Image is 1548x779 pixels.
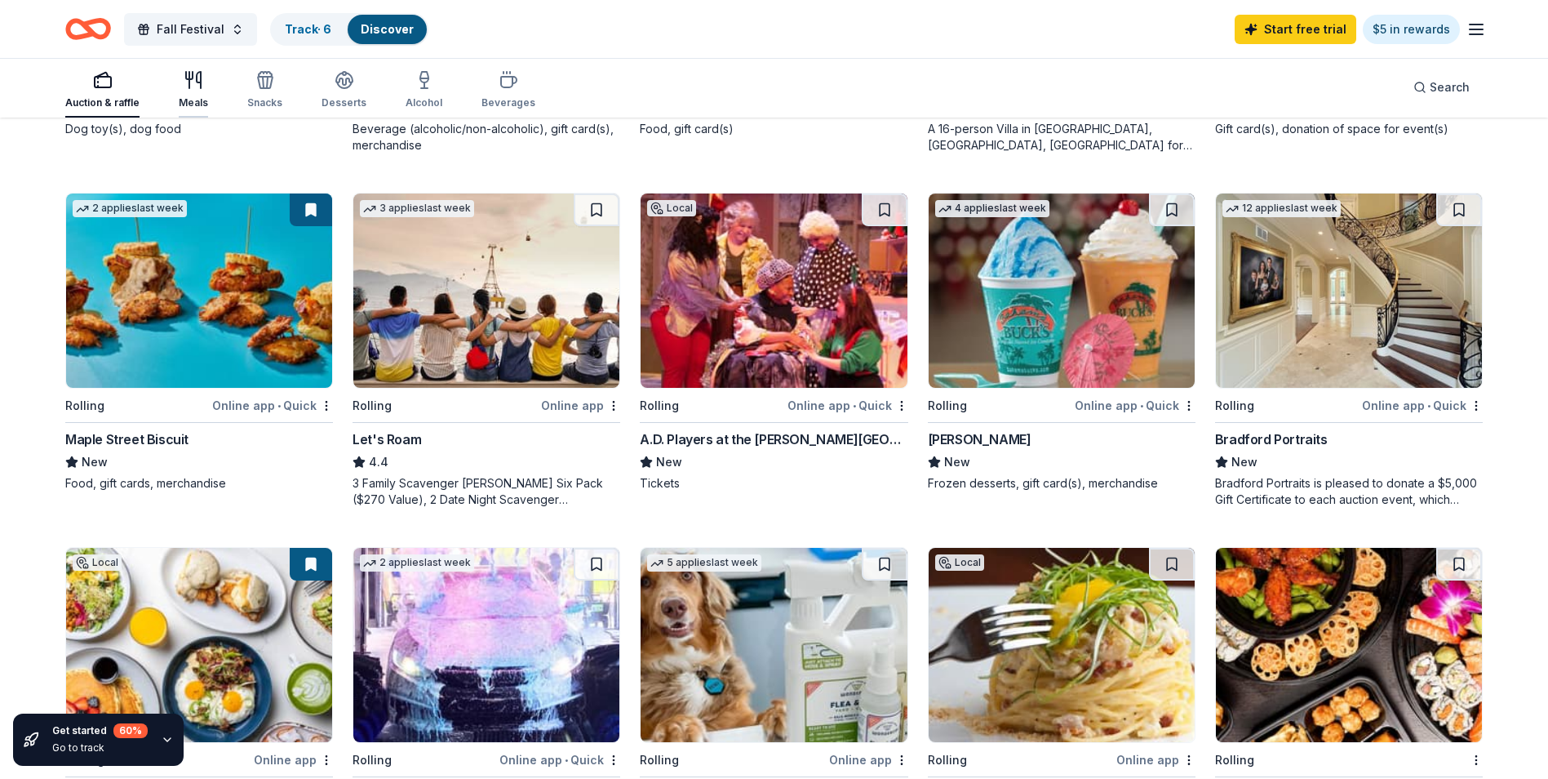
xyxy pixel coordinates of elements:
a: Start free trial [1235,15,1356,44]
div: Let's Roam [353,430,421,449]
div: Online app Quick [499,750,620,770]
div: 2 applies last week [360,554,474,572]
div: Alcohol [406,96,442,109]
span: New [944,452,970,472]
div: Beverage (alcoholic/non-alcoholic), gift card(s), merchandise [353,121,620,154]
div: Online app [254,750,333,770]
a: Image for A.D. Players at the George TheaterLocalRollingOnline app•QuickA.D. Players at the [PERS... [640,193,907,492]
div: 5 applies last week [647,554,761,572]
div: Auction & raffle [65,96,140,109]
div: Online app Quick [1075,395,1195,416]
div: Rolling [1215,750,1254,770]
span: Fall Festival [157,20,224,39]
div: Desserts [322,96,366,109]
span: New [82,452,108,472]
img: Image for Wondercide [641,548,907,742]
div: Online app [829,750,908,770]
div: 3 applies last week [360,200,474,217]
a: Image for Maple Street Biscuit2 applieslast weekRollingOnline app•QuickMaple Street BiscuitNewFoo... [65,193,333,492]
img: Image for RA Sushi [1216,548,1482,742]
button: Track· 6Discover [270,13,428,46]
div: Local [935,554,984,571]
div: Rolling [640,750,679,770]
div: A.D. Players at the [PERSON_NAME][GEOGRAPHIC_DATA] [640,430,907,449]
img: Image for A.D. Players at the George Theater [641,194,907,388]
div: Online app Quick [1362,395,1483,416]
div: Rolling [640,396,679,416]
div: Tickets [640,475,907,492]
div: 3 Family Scavenger [PERSON_NAME] Six Pack ($270 Value), 2 Date Night Scavenger [PERSON_NAME] Two ... [353,475,620,508]
div: 4 applies last week [935,200,1049,217]
div: Online app Quick [787,395,908,416]
div: Snacks [247,96,282,109]
div: Local [73,554,122,571]
div: 12 applies last week [1222,200,1341,217]
span: • [565,754,568,767]
span: New [656,452,682,472]
img: Image for Tidal Wave Auto Spa [353,548,619,742]
div: Rolling [928,396,967,416]
button: Alcohol [406,64,442,118]
span: 4.4 [369,452,388,472]
span: • [1140,399,1143,412]
a: Home [65,10,111,48]
span: • [1427,399,1430,412]
img: Image for Let's Roam [353,194,619,388]
a: $5 in rewards [1363,15,1460,44]
button: Beverages [481,64,535,118]
img: Image for Maple Street Biscuit [66,194,332,388]
span: • [853,399,856,412]
div: Online app [1116,750,1195,770]
span: New [1231,452,1257,472]
div: Food, gift cards, merchandise [65,475,333,492]
div: Maple Street Biscuit [65,430,189,449]
button: Snacks [247,64,282,118]
img: Image for Bradford Portraits [1216,194,1482,388]
div: Gift card(s), donation of space for event(s) [1215,121,1483,137]
button: Auction & raffle [65,64,140,118]
div: Rolling [353,396,392,416]
div: Food, gift card(s) [640,121,907,137]
a: Image for Bradford Portraits12 applieslast weekRollingOnline app•QuickBradford PortraitsNewBradfo... [1215,193,1483,508]
img: Image for Bahama Buck's [929,194,1195,388]
button: Desserts [322,64,366,118]
div: Bradford Portraits is pleased to donate a $5,000 Gift Certificate to each auction event, which in... [1215,475,1483,508]
div: A 16-person Villa in [GEOGRAPHIC_DATA], [GEOGRAPHIC_DATA], [GEOGRAPHIC_DATA] for 7days/6nights (R... [928,121,1195,154]
div: Online app Quick [212,395,333,416]
div: Beverages [481,96,535,109]
a: Track· 6 [285,22,331,36]
span: Search [1430,78,1470,97]
div: [PERSON_NAME] [928,430,1031,449]
button: Meals [179,64,208,118]
img: Image for 68 Degrees Kitchen [929,548,1195,742]
div: Frozen desserts, gift card(s), merchandise [928,475,1195,492]
div: Bradford Portraits [1215,430,1328,449]
div: Rolling [1215,396,1254,416]
a: Image for Bahama Buck's4 applieslast weekRollingOnline app•Quick[PERSON_NAME]NewFrozen desserts, ... [928,193,1195,492]
div: Online app [541,395,620,416]
div: Meals [179,96,208,109]
a: Image for Let's Roam3 applieslast weekRollingOnline appLet's Roam4.43 Family Scavenger [PERSON_NA... [353,193,620,508]
div: Rolling [65,396,104,416]
button: Search [1400,71,1483,104]
button: Fall Festival [124,13,257,46]
div: Rolling [928,750,967,770]
div: Get started [52,723,148,738]
div: 60 % [113,723,148,738]
a: Discover [361,22,414,36]
img: Image for Dish Society [66,548,332,742]
div: 2 applies last week [73,200,187,217]
div: Go to track [52,741,148,755]
div: Dog toy(s), dog food [65,121,333,137]
span: • [277,399,281,412]
div: Rolling [353,750,392,770]
div: Local [647,200,696,216]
